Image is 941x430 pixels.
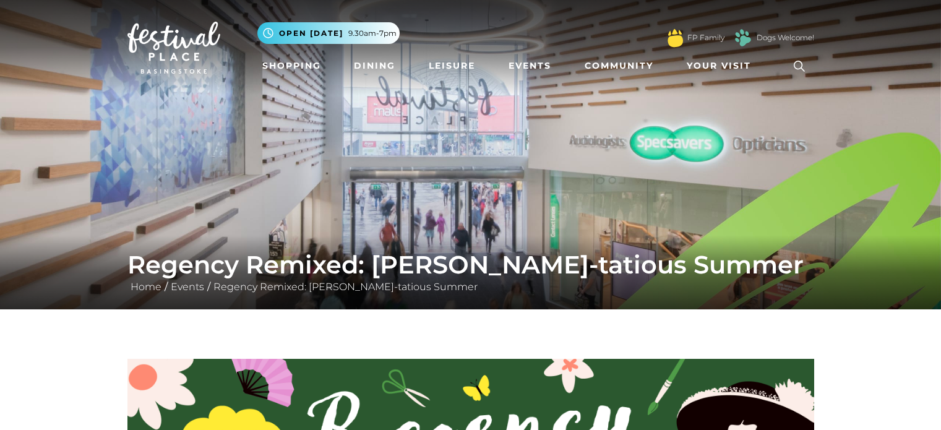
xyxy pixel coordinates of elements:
a: Shopping [257,54,326,77]
button: Open [DATE] 9.30am-7pm [257,22,400,44]
a: Events [504,54,556,77]
span: Your Visit [687,59,751,72]
a: Leisure [424,54,480,77]
a: FP Family [687,32,724,43]
a: Dining [349,54,400,77]
span: Open [DATE] [279,28,343,39]
a: Community [580,54,658,77]
h1: Regency Remixed: [PERSON_NAME]-tatious Summer [127,250,814,280]
a: Regency Remixed: [PERSON_NAME]-tatious Summer [210,281,481,293]
img: Festival Place Logo [127,22,220,74]
a: Events [168,281,207,293]
a: Home [127,281,165,293]
a: Your Visit [682,54,762,77]
a: Dogs Welcome! [757,32,814,43]
div: / / [118,250,823,295]
span: 9.30am-7pm [348,28,397,39]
